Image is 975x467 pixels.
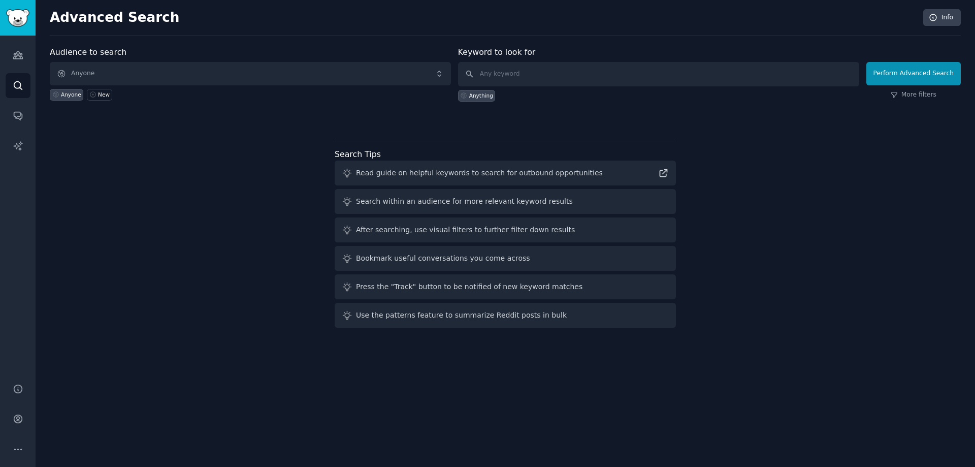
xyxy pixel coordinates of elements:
div: Use the patterns feature to summarize Reddit posts in bulk [356,310,567,321]
h2: Advanced Search [50,10,918,26]
button: Perform Advanced Search [866,62,961,85]
div: Search within an audience for more relevant keyword results [356,196,573,207]
div: Press the "Track" button to be notified of new keyword matches [356,282,582,292]
div: Anyone [61,91,81,98]
img: GummySearch logo [6,9,29,27]
div: New [98,91,110,98]
div: Anything [469,92,493,99]
input: Any keyword [458,62,859,86]
a: More filters [891,90,936,100]
a: New [87,89,112,101]
div: After searching, use visual filters to further filter down results [356,225,575,235]
label: Search Tips [335,149,381,159]
a: Info [923,9,961,26]
button: Anyone [50,62,451,85]
div: Bookmark useful conversations you come across [356,253,530,264]
div: Read guide on helpful keywords to search for outbound opportunities [356,168,603,178]
label: Keyword to look for [458,47,536,57]
label: Audience to search [50,47,126,57]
